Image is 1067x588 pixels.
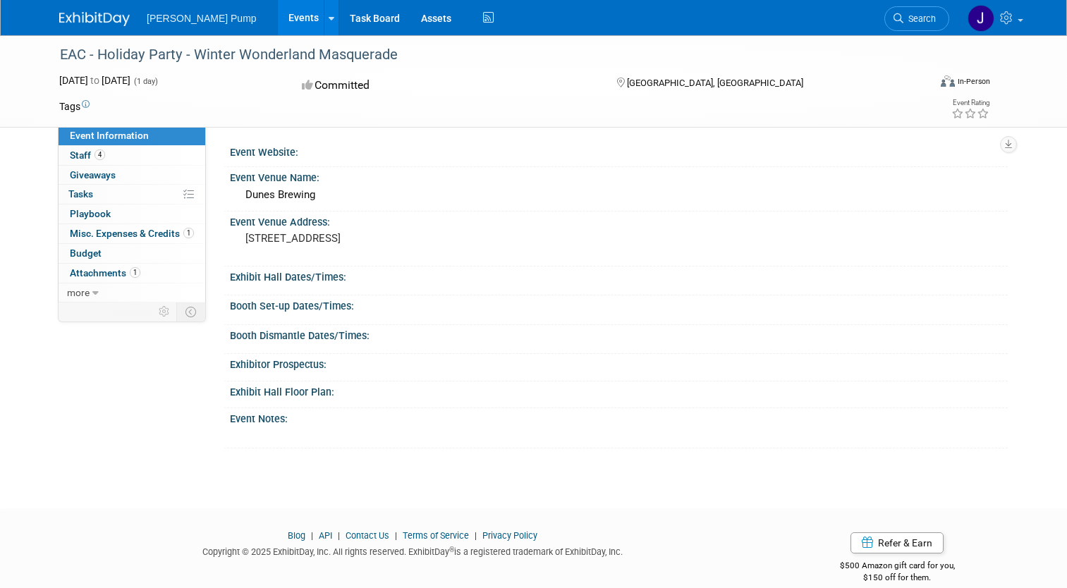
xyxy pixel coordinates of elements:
span: | [307,530,317,541]
a: Budget [59,244,205,263]
a: Refer & Earn [850,532,944,553]
span: Budget [70,247,102,259]
span: [DATE] [DATE] [59,75,130,86]
span: Giveaways [70,169,116,180]
a: Staff4 [59,146,205,165]
span: Playbook [70,208,111,219]
div: Event Venue Name: [230,167,1008,185]
div: Event Format [853,73,990,94]
a: more [59,283,205,302]
a: Playbook [59,204,205,223]
div: EAC - Holiday Party - Winter Wonderland Masquerade [55,42,911,68]
span: Misc. Expenses & Credits [70,228,194,239]
div: $500 Amazon gift card for you, [786,551,1008,583]
sup: ® [449,546,454,553]
a: Contact Us [346,530,389,541]
div: Exhibit Hall Dates/Times: [230,267,1008,284]
a: Misc. Expenses & Credits1 [59,224,205,243]
a: Attachments1 [59,264,205,283]
div: Exhibitor Prospectus: [230,354,1008,372]
td: Toggle Event Tabs [177,302,206,321]
div: Copyright © 2025 ExhibitDay, Inc. All rights reserved. ExhibitDay is a registered trademark of Ex... [59,542,765,558]
a: Search [884,6,949,31]
a: Tasks [59,185,205,204]
div: Booth Dismantle Dates/Times: [230,325,1008,343]
a: Terms of Service [403,530,469,541]
div: $150 off for them. [786,572,1008,584]
a: Giveaways [59,166,205,185]
span: Staff [70,149,105,161]
a: Privacy Policy [482,530,537,541]
div: Dunes Brewing [240,184,997,206]
span: Attachments [70,267,140,278]
a: Blog [288,530,305,541]
div: Event Venue Address: [230,212,1008,229]
pre: [STREET_ADDRESS] [245,232,539,245]
img: Format-Inperson.png [941,75,955,87]
span: more [67,287,90,298]
span: | [471,530,480,541]
div: Committed [298,73,594,98]
img: Jake Sowders [968,5,994,32]
a: Event Information [59,126,205,145]
td: Personalize Event Tab Strip [152,302,177,321]
span: 1 [130,267,140,278]
span: Event Information [70,130,149,141]
span: [PERSON_NAME] Pump [147,13,257,24]
div: Event Website: [230,142,1008,159]
img: ExhibitDay [59,12,130,26]
span: (1 day) [133,77,158,86]
span: Search [903,13,936,24]
span: Tasks [68,188,93,200]
div: Event Notes: [230,408,1008,426]
span: | [334,530,343,541]
span: | [391,530,401,541]
span: to [88,75,102,86]
span: [GEOGRAPHIC_DATA], [GEOGRAPHIC_DATA] [627,78,803,88]
td: Tags [59,99,90,114]
a: API [319,530,332,541]
span: 1 [183,228,194,238]
div: In-Person [957,76,990,87]
div: Exhibit Hall Floor Plan: [230,381,1008,399]
span: 4 [94,149,105,160]
div: Booth Set-up Dates/Times: [230,295,1008,313]
div: Event Rating [951,99,989,106]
